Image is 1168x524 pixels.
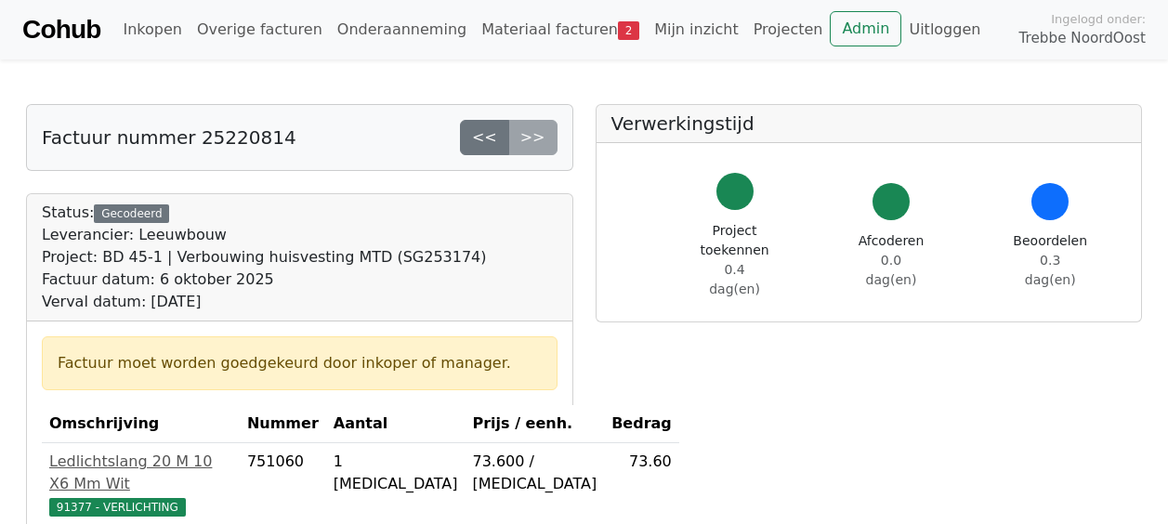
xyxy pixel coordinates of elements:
h5: Factuur nummer 25220814 [42,126,296,149]
a: Overige facturen [190,11,330,48]
div: 1 [MEDICAL_DATA] [334,451,458,495]
span: 0.4 dag(en) [709,262,760,296]
span: Ingelogd onder: [1051,10,1146,28]
th: Bedrag [604,405,679,443]
a: << [460,120,509,155]
span: 0.0 dag(en) [866,253,917,287]
a: Admin [830,11,901,46]
a: Projecten [746,11,831,48]
a: Materiaal facturen2 [474,11,647,48]
span: 0.3 dag(en) [1025,253,1076,287]
div: Ledlichtslang 20 M 10 X6 Mm Wit [49,451,232,495]
a: Uitloggen [901,11,988,48]
h5: Verwerkingstijd [611,112,1127,135]
div: Factuur datum: 6 oktober 2025 [42,269,487,291]
div: Leverancier: Leeuwbouw [42,224,487,246]
span: 91377 - VERLICHTING [49,498,186,517]
div: Afcoderen [859,231,925,290]
th: Omschrijving [42,405,240,443]
span: Trebbe NoordOost [1019,28,1146,49]
a: Inkopen [115,11,189,48]
span: 2 [618,21,639,40]
th: Aantal [326,405,466,443]
div: Project toekennen [701,221,769,299]
a: Mijn inzicht [647,11,746,48]
a: Cohub [22,7,100,52]
a: Ledlichtslang 20 M 10 X6 Mm Wit91377 - VERLICHTING [49,451,232,517]
th: Nummer [240,405,326,443]
div: Status: [42,202,487,313]
th: Prijs / eenh. [465,405,604,443]
div: Gecodeerd [94,204,169,223]
div: 73.600 / [MEDICAL_DATA] [472,451,597,495]
div: Beoordelen [1013,231,1087,290]
div: Project: BD 45-1 | Verbouwing huisvesting MTD (SG253174) [42,246,487,269]
div: Factuur moet worden goedgekeurd door inkoper of manager. [58,352,542,374]
a: Onderaanneming [330,11,474,48]
div: Verval datum: [DATE] [42,291,487,313]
